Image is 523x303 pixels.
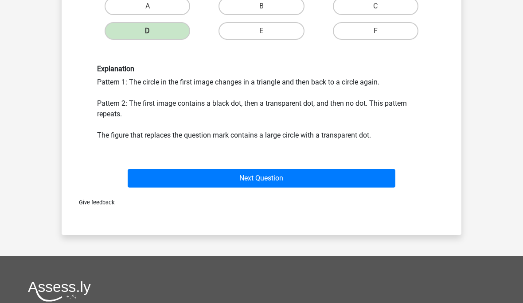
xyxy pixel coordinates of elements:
div: Pattern 1: The circle in the first image changes in a triangle and then back to a circle again. P... [90,65,433,140]
img: Assessly logo [28,281,91,302]
label: E [219,22,304,40]
label: F [333,22,418,40]
label: D [105,22,190,40]
h6: Explanation [97,65,426,73]
span: Give feedback [72,199,114,206]
button: Next Question [128,169,396,188]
